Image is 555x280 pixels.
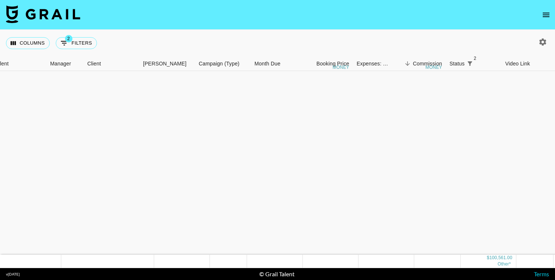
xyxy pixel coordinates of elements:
[471,55,479,62] span: 2
[446,57,502,71] div: Status
[50,57,71,71] div: Manager
[357,57,389,71] div: Expenses: Remove Commission?
[497,262,511,267] span: CA$ 18,500.00
[143,57,186,71] div: [PERSON_NAME]
[46,57,84,71] div: Manager
[465,58,475,69] div: 2 active filters
[6,5,80,23] img: Grail Talent
[475,58,486,69] button: Sort
[254,57,280,71] div: Month Due
[251,57,297,71] div: Month Due
[332,65,349,70] div: money
[84,57,139,71] div: Client
[465,58,475,69] button: Show filters
[505,57,530,71] div: Video Link
[425,65,442,70] div: money
[317,57,349,71] div: Booking Price
[6,272,20,277] div: v [DATE]
[65,35,72,42] span: 2
[87,57,101,71] div: Client
[195,57,251,71] div: Campaign (Type)
[489,255,512,261] div: 100,561.00
[539,7,554,22] button: open drawer
[487,255,490,261] div: $
[534,270,549,277] a: Terms
[449,57,465,71] div: Status
[413,57,442,71] div: Commission
[353,57,390,71] div: Expenses: Remove Commission?
[402,58,413,69] button: Sort
[199,57,240,71] div: Campaign (Type)
[6,37,50,49] button: Select columns
[259,270,295,278] div: © Grail Talent
[139,57,195,71] div: Booker
[56,37,97,49] button: Show filters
